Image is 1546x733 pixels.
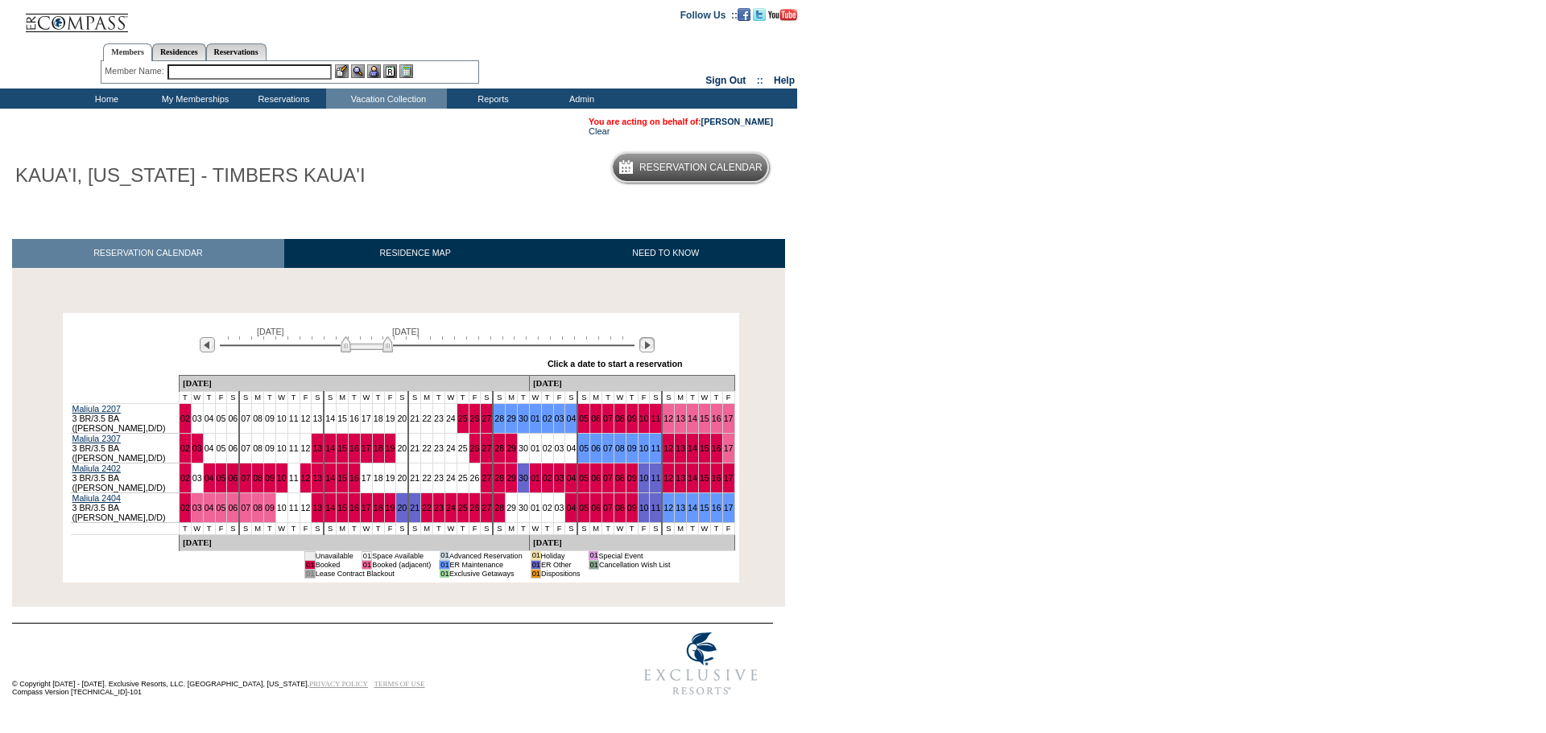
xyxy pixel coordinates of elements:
[265,443,275,453] a: 09
[663,503,673,513] a: 12
[422,443,432,453] a: 22
[399,64,413,78] img: b_calculator.gif
[191,391,203,403] td: W
[215,391,227,403] td: F
[149,89,238,109] td: My Memberships
[410,503,420,513] a: 21
[287,522,300,534] td: T
[722,391,734,403] td: F
[447,89,535,109] td: Reports
[603,473,613,483] a: 07
[589,117,773,126] span: You are acting on behalf of:
[252,391,264,403] td: M
[768,9,797,21] img: Subscribe to our YouTube Channel
[698,391,710,403] td: W
[651,473,660,483] a: 11
[374,473,383,483] a: 18
[565,391,577,403] td: S
[446,414,456,423] a: 24
[482,473,491,483] a: 27
[241,473,250,483] a: 07
[579,414,589,423] a: 05
[217,414,226,423] a: 05
[663,473,673,483] a: 12
[458,414,468,423] a: 25
[626,391,638,403] td: T
[367,64,381,78] img: Impersonate
[724,503,734,513] a: 17
[591,503,601,513] a: 06
[72,493,121,503] a: Maliula 2404
[301,473,311,483] a: 12
[300,391,312,403] td: F
[553,391,565,403] td: F
[72,434,121,443] a: Maliula 2307
[543,473,552,483] a: 02
[457,391,469,403] td: T
[180,473,190,483] a: 02
[203,391,215,403] td: T
[238,89,326,109] td: Reservations
[360,522,372,534] td: W
[374,443,383,453] a: 18
[396,391,408,403] td: S
[422,414,432,423] a: 22
[531,443,540,453] a: 01
[688,503,697,513] a: 14
[724,414,734,423] a: 17
[688,414,697,423] a: 14
[555,503,564,513] a: 03
[444,391,457,403] td: W
[519,443,528,453] a: 30
[324,522,336,534] td: S
[434,414,444,423] a: 23
[519,414,528,423] a: 30
[192,503,202,513] a: 03
[265,473,275,483] a: 09
[60,89,149,109] td: Home
[284,239,547,267] a: RESIDENCE MAP
[774,75,795,86] a: Help
[712,503,721,513] a: 16
[700,503,709,513] a: 15
[325,443,335,453] a: 14
[482,503,491,513] a: 27
[239,522,251,534] td: S
[555,443,564,453] a: 03
[700,473,709,483] a: 15
[71,433,180,463] td: 3 BR/3.5 BA ([PERSON_NAME],D/D)
[434,473,444,483] a: 23
[458,473,468,483] a: 25
[506,391,518,403] td: M
[337,414,347,423] a: 15
[384,522,396,534] td: F
[227,391,239,403] td: S
[192,443,202,453] a: 03
[541,391,553,403] td: T
[469,391,481,403] td: F
[180,443,190,453] a: 02
[326,89,447,109] td: Vacation Collection
[663,443,673,453] a: 12
[374,503,383,513] a: 18
[180,414,190,423] a: 02
[152,43,206,60] a: Residences
[639,337,655,352] img: Next
[753,9,766,19] a: Follow us on Twitter
[217,443,226,453] a: 05
[179,522,191,534] td: T
[287,391,300,403] td: T
[325,414,335,423] a: 14
[506,443,516,453] a: 29
[434,443,444,453] a: 23
[638,391,650,403] td: F
[386,473,395,483] a: 19
[253,473,262,483] a: 08
[651,503,660,513] a: 11
[470,503,480,513] a: 26
[639,163,763,173] h5: Reservation Calendar
[179,391,191,403] td: T
[228,473,238,483] a: 06
[372,391,384,403] td: T
[71,463,180,492] td: 3 BR/3.5 BA ([PERSON_NAME],D/D)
